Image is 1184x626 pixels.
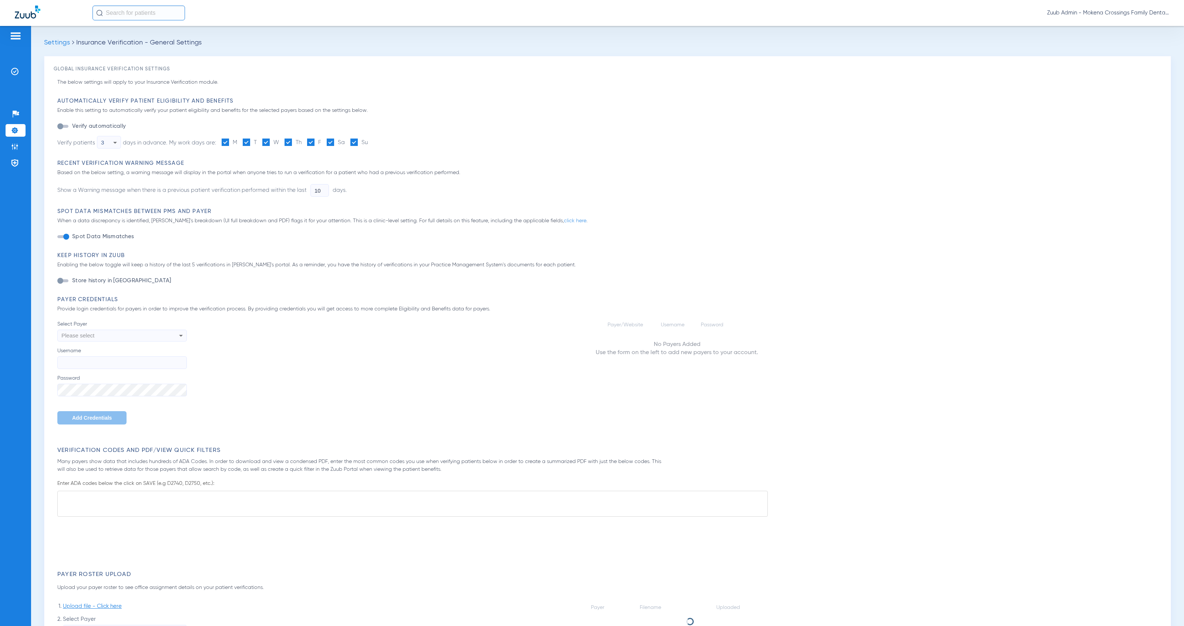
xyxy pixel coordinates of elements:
label: Verify automatically [71,123,126,130]
h3: Recent Verification Warning Message [57,160,1161,167]
td: Payer [591,603,639,612]
h3: Spot Data Mismatches between PMS and Payer [57,208,1161,215]
span: 3 [101,139,104,146]
label: Su [350,139,368,147]
label: Spot Data Mismatches [71,233,134,240]
img: Zuub Logo [15,6,40,19]
p: Many payers show data that includes hundreds of ADA Codes. In order to download and view a conden... [57,458,665,473]
h3: Payer Roster Upload [57,571,1161,578]
label: Username [57,347,187,369]
label: Sa [327,139,345,147]
td: Uploaded [716,603,799,612]
p: Enabling the below toggle will keep a history of the last 5 verifications in [PERSON_NAME]'s port... [57,261,1161,269]
div: No Payers Added [596,340,758,349]
label: F [307,139,321,147]
span: Please select [61,332,94,339]
img: Search Icon [96,10,103,16]
td: Filename [639,603,715,612]
input: Username [57,356,187,369]
h3: Payer Credentials [57,296,1161,303]
span: Zuub Admin - Mokena Crossings Family Dental [1047,9,1169,17]
label: M [222,139,237,147]
span: Insurance Verification - General Settings [76,39,202,46]
p: Upload your payer roster to see office assignment details on your patient verifications. [57,584,665,592]
div: Verify patients days in advance. [57,136,167,149]
td: Payer/Website [602,321,655,329]
input: Password [57,384,187,396]
img: hamburger-icon [10,31,21,40]
p: Provide login credentials for payers in order to improve the verification process. By providing c... [57,305,665,313]
label: T [243,139,257,147]
label: Store history in [GEOGRAPHIC_DATA] [71,277,171,284]
button: Add Credentials [57,411,127,424]
p: Enable this setting to automatically verify your patient eligibility and benefits for the selecte... [57,107,1161,114]
p: The below settings will apply to your Insurance Verification module. [57,79,1161,86]
span: Settings [44,39,70,46]
span: Add Credentials [72,415,112,421]
p: Based on the below setting, a warning message will display in the portal when anyone tries to run... [57,169,1161,177]
label: W [262,139,279,147]
h3: Keep History in Zuub [57,252,1161,259]
label: Th [285,139,302,147]
div: Use the form on the left to add new payers to your account. [596,349,758,357]
h3: Automatically Verify Patient Eligibility and Benefits [57,97,1161,105]
p: When a data discrepancy is identified, [PERSON_NAME]'s breakdown (UI full breakdown and PDF) flag... [57,217,1161,225]
span: My work days are: [169,140,216,146]
span: Upload file - Click here [63,603,122,610]
input: Search for patients [92,6,185,20]
td: Password [695,321,733,329]
span: Select Payer [57,320,187,328]
h3: Global Insurance Verification Settings [54,66,1161,73]
td: Username [655,321,694,329]
h3: Verification Codes and PDF/View Quick Filters [57,447,1161,454]
li: Show a Warning message when there is a previous patient verification performed within the last days. [57,184,347,197]
label: Password [57,374,187,396]
p: Enter ADA codes below the click on SAVE (e.g D2740, D2750, etc.): [57,480,1161,487]
a: click here [564,218,586,223]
